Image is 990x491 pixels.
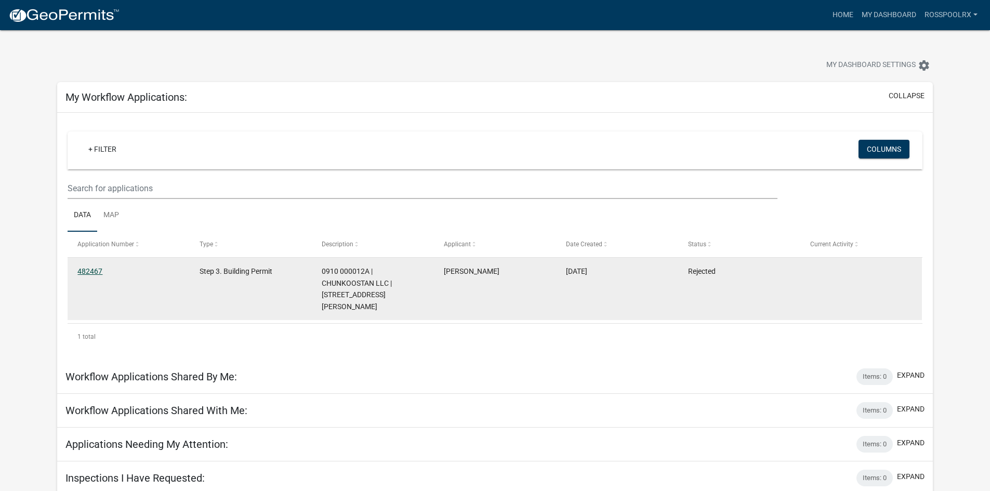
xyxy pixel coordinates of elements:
a: Home [828,5,857,25]
datatable-header-cell: Date Created [556,232,678,257]
button: expand [897,471,925,482]
span: Status [688,241,706,248]
button: expand [897,370,925,381]
span: Ross Hayden Martin [444,267,499,275]
a: My Dashboard [857,5,920,25]
a: Map [97,199,125,232]
span: Rejected [688,267,716,275]
span: Applicant [444,241,471,248]
datatable-header-cell: Application Number [68,232,190,257]
div: 1 total [68,324,922,350]
h5: My Workflow Applications: [65,91,187,103]
button: Columns [859,140,909,158]
span: Current Activity [810,241,853,248]
span: 09/23/2025 [566,267,587,275]
div: Items: 0 [856,436,893,453]
span: My Dashboard Settings [826,59,916,72]
span: Step 3. Building Permit [200,267,272,275]
h5: Workflow Applications Shared By Me: [65,370,237,383]
datatable-header-cell: Applicant [434,232,556,257]
datatable-header-cell: Type [190,232,312,257]
span: Type [200,241,213,248]
a: rosspoolrx [920,5,982,25]
div: Items: 0 [856,368,893,385]
span: Application Number [77,241,134,248]
a: 482467 [77,267,102,275]
a: + Filter [80,140,125,158]
button: expand [897,437,925,448]
span: Date Created [566,241,602,248]
span: 0910 000012A | CHUNKOOSTAN LLC | 126 EARL COOK RD [322,267,392,311]
datatable-header-cell: Status [678,232,800,257]
div: Items: 0 [856,402,893,419]
button: expand [897,404,925,415]
datatable-header-cell: Description [312,232,434,257]
div: Items: 0 [856,470,893,486]
span: Description [322,241,353,248]
button: collapse [889,90,925,101]
h5: Inspections I Have Requested: [65,472,205,484]
h5: Applications Needing My Attention: [65,438,228,450]
h5: Workflow Applications Shared With Me: [65,404,247,417]
a: Data [68,199,97,232]
button: My Dashboard Settingssettings [818,55,939,75]
datatable-header-cell: Current Activity [800,232,922,257]
input: Search for applications [68,178,777,199]
i: settings [918,59,930,72]
div: collapse [57,113,933,360]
